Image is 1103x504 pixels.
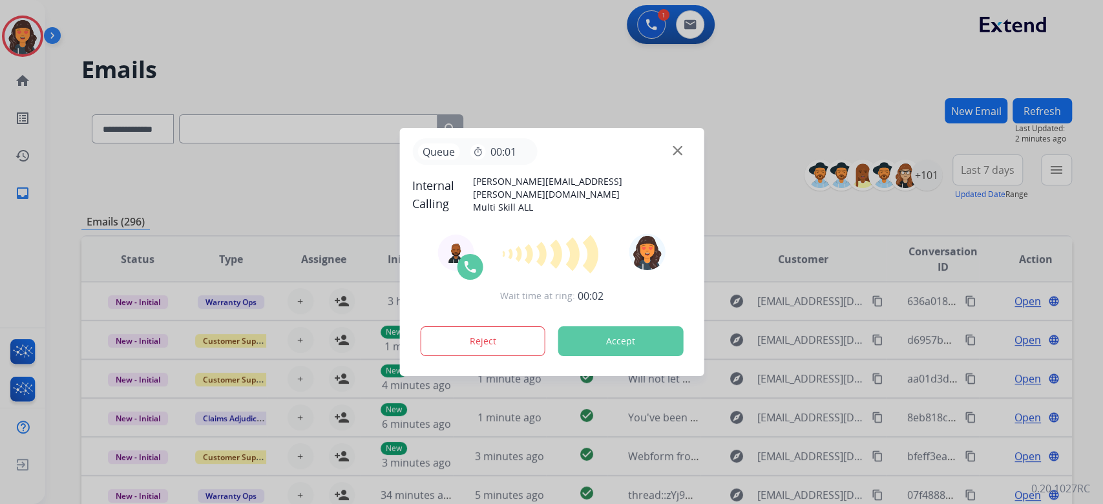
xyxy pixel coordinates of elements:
span: 00:01 [490,144,516,160]
img: avatar [629,234,666,270]
p: Multi Skill ALL [473,201,691,214]
span: Internal Calling [412,176,473,213]
p: Queue [417,143,459,160]
mat-icon: timer [472,147,483,157]
img: agent-avatar [445,242,466,263]
button: Accept [558,326,683,356]
p: [PERSON_NAME][EMAIL_ADDRESS][PERSON_NAME][DOMAIN_NAME] [473,175,691,201]
span: 00:02 [578,288,604,304]
span: Wait time at ring: [500,289,575,302]
p: 0.20.1027RC [1031,481,1090,496]
img: close-button [673,146,682,156]
button: Reject [420,326,545,356]
img: call-icon [462,259,478,275]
